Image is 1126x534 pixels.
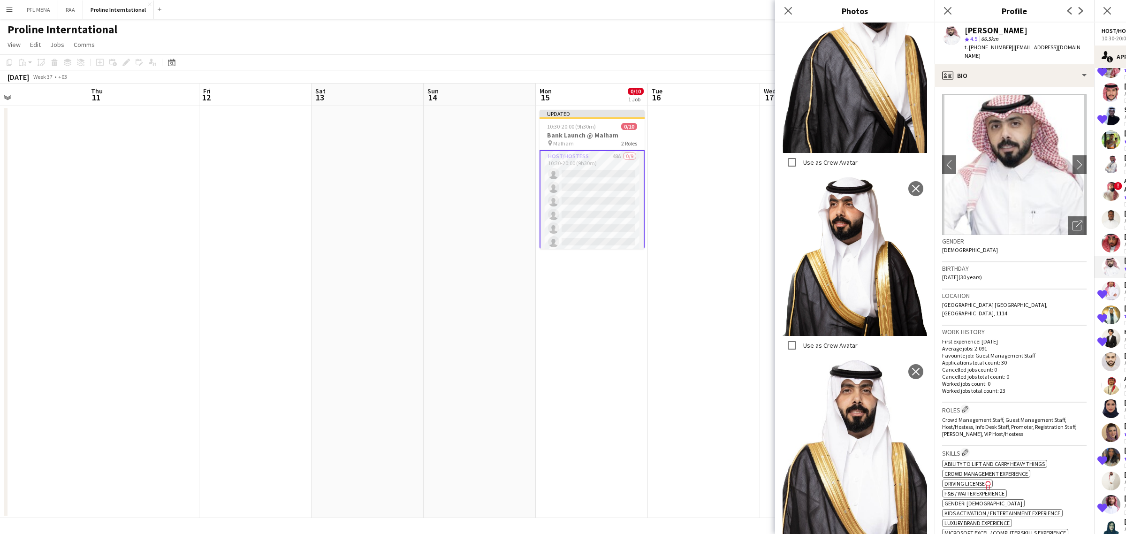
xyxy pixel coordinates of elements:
[942,246,998,253] span: [DEMOGRAPHIC_DATA]
[944,490,1004,497] span: F&B / Waiter experience
[540,110,645,249] app-job-card: Updated10:30-20:00 (9h30m)0/10Bank Launch @ Malham Malham2 RolesHost/Hostess48A0/910:30-20:00 (9h...
[650,92,662,103] span: 16
[426,92,439,103] span: 14
[942,373,1087,380] p: Cancelled jobs total count: 0
[1068,216,1087,235] div: Open photos pop-in
[91,87,103,95] span: Thu
[942,338,1087,345] p: First experience: [DATE]
[4,38,24,51] a: View
[8,40,21,49] span: View
[621,140,637,147] span: 2 Roles
[90,92,103,103] span: 11
[965,44,1083,59] span: | [EMAIL_ADDRESS][DOMAIN_NAME]
[58,0,83,19] button: RAA
[801,158,858,166] label: Use as Crew Avatar
[944,460,1045,467] span: Ability to lift and carry heavy things
[540,87,552,95] span: Mon
[764,87,776,95] span: Wed
[58,73,67,80] div: +03
[944,500,1022,507] span: Gender: [DEMOGRAPHIC_DATA]
[628,96,643,103] div: 1 Job
[8,72,29,82] div: [DATE]
[942,380,1087,387] p: Worked jobs count: 0
[315,87,326,95] span: Sat
[965,44,1013,51] span: t. [PHONE_NUMBER]
[50,40,64,49] span: Jobs
[621,123,637,130] span: 0/10
[965,26,1027,35] div: [PERSON_NAME]
[942,387,1087,394] p: Worked jobs total count: 23
[942,328,1087,336] h3: Work history
[83,0,154,19] button: Proline Interntational
[202,92,211,103] span: 12
[944,470,1028,477] span: Crowd management experience
[942,345,1087,352] p: Average jobs: 2.091
[31,73,54,80] span: Week 37
[942,352,1087,359] p: Favourite job: Guest Management Staff
[762,92,776,103] span: 17
[628,88,644,95] span: 0/10
[1114,182,1122,190] span: !
[944,510,1060,517] span: Kids activation / Entertainment experience
[19,0,58,19] button: PFL MENA
[540,150,645,293] app-card-role: Host/Hostess48A0/910:30-20:00 (9h30m)
[942,448,1087,458] h3: Skills
[942,404,1087,414] h3: Roles
[26,38,45,51] a: Edit
[652,87,662,95] span: Tue
[935,64,1094,87] div: Bio
[970,35,977,42] span: 4.5
[942,264,1087,273] h3: Birthday
[942,366,1087,373] p: Cancelled jobs count: 0
[942,416,1077,437] span: Crowd Management Staff, Guest Management Staff, Host/Hostess, Info Desk Staff, Promoter, Registra...
[427,87,439,95] span: Sun
[540,131,645,139] h3: Bank Launch @ Malham
[942,301,1048,317] span: [GEOGRAPHIC_DATA] [GEOGRAPHIC_DATA], [GEOGRAPHIC_DATA], 1114
[944,480,985,487] span: Driving License
[775,5,935,17] h3: Photos
[203,87,211,95] span: Fri
[801,341,858,350] label: Use as Crew Avatar
[942,359,1087,366] p: Applications total count: 30
[8,23,117,37] h1: Proline Interntational
[942,94,1087,235] img: Crew avatar or photo
[944,519,1010,526] span: Luxury brand experience
[942,237,1087,245] h3: Gender
[547,123,596,130] span: 10:30-20:00 (9h30m)
[942,291,1087,300] h3: Location
[30,40,41,49] span: Edit
[553,140,574,147] span: Malham
[70,38,99,51] a: Comms
[46,38,68,51] a: Jobs
[538,92,552,103] span: 15
[74,40,95,49] span: Comms
[783,177,927,336] img: Crew photo 679593
[540,110,645,117] div: Updated
[979,35,1000,42] span: 66.5km
[314,92,326,103] span: 13
[942,274,982,281] span: [DATE] (30 years)
[935,5,1094,17] h3: Profile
